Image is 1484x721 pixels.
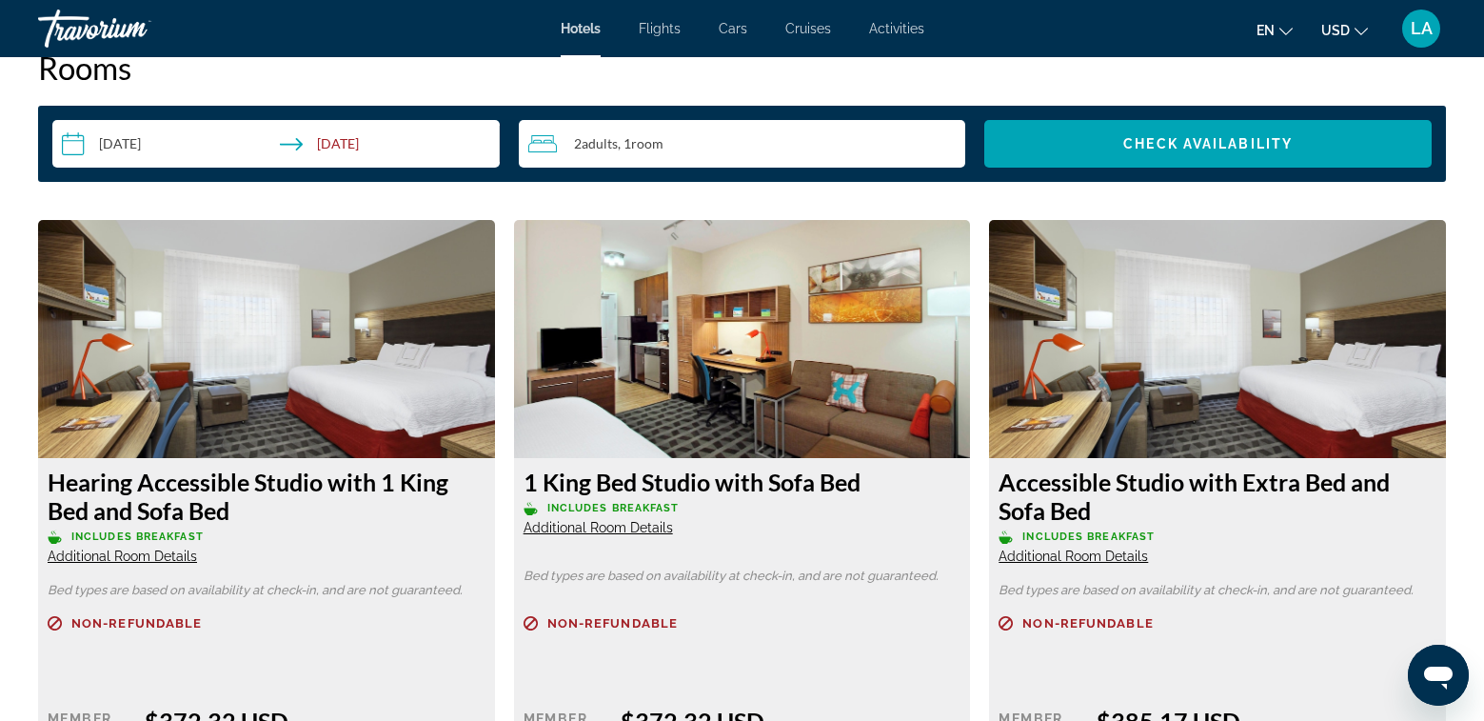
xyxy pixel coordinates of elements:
span: LA [1411,19,1433,38]
div: Search widget [52,120,1432,168]
p: Bed types are based on availability at check-in, and are not guaranteed. [999,584,1436,597]
img: 2345295b-476d-41c2-9cd0-c66a326cadb1.jpeg [989,220,1446,458]
p: Bed types are based on availability at check-in, and are not guaranteed. [524,570,961,583]
a: Cruises [785,21,831,36]
span: en [1256,23,1275,38]
a: Flights [639,21,681,36]
p: Bed types are based on availability at check-in, and are not guaranteed. [48,584,485,597]
button: Check-in date: Oct 10, 2025 Check-out date: Oct 13, 2025 [52,120,500,168]
span: Adults [582,135,618,151]
a: Activities [869,21,924,36]
span: Additional Room Details [999,549,1148,564]
a: Travorium [38,4,228,53]
a: Cars [719,21,747,36]
span: , 1 [618,136,663,151]
span: Includes Breakfast [1022,531,1155,543]
h2: Rooms [38,49,1446,87]
span: Non-refundable [1022,617,1153,630]
button: Check Availability [984,120,1432,168]
span: Room [631,135,663,151]
span: Includes Breakfast [547,502,680,514]
span: 2 [574,136,618,151]
span: USD [1321,23,1350,38]
span: Check Availability [1123,136,1293,151]
img: 2345295b-476d-41c2-9cd0-c66a326cadb1.jpeg [38,220,495,458]
iframe: Button to launch messaging window [1408,645,1469,706]
span: Additional Room Details [524,520,673,535]
h3: Hearing Accessible Studio with 1 King Bed and Sofa Bed [48,468,485,525]
button: Change language [1256,16,1293,44]
h3: 1 King Bed Studio with Sofa Bed [524,468,961,496]
button: Change currency [1321,16,1368,44]
a: Hotels [561,21,601,36]
button: User Menu [1396,9,1446,49]
span: Non-refundable [547,617,678,630]
span: Includes Breakfast [71,531,204,543]
span: Additional Room Details [48,549,197,564]
button: Travelers: 2 adults, 0 children [519,120,966,168]
img: 7852aca9-310e-48d9-8f45-e87ad2862d15.jpeg [514,220,971,458]
span: Non-refundable [71,617,202,630]
h3: Accessible Studio with Extra Bed and Sofa Bed [999,468,1436,525]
